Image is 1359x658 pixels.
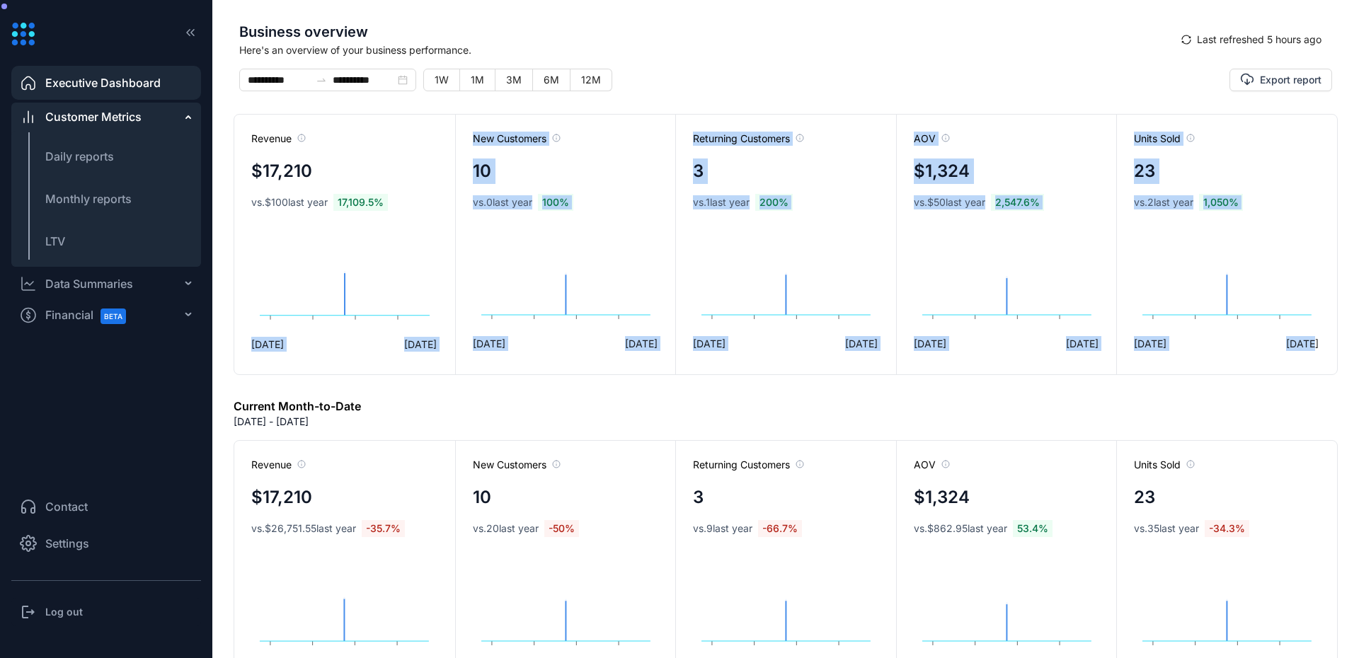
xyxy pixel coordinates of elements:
span: 1,050 % [1199,194,1243,211]
span: sync [1181,35,1191,45]
span: 53.4 % [1013,520,1053,537]
span: Revenue [251,132,306,146]
span: 3M [506,74,522,86]
span: 1W [435,74,449,86]
span: 1M [471,74,484,86]
span: Contact [45,498,88,515]
span: New Customers [473,458,561,472]
span: [DATE] [404,337,437,352]
span: AOV [914,458,950,472]
h6: Current Month-to-Date [234,398,361,415]
h4: $17,210 [251,485,312,510]
h4: 3 [693,485,704,510]
h4: 23 [1134,485,1155,510]
span: vs. 1 last year [693,195,750,209]
h4: 10 [473,485,491,510]
span: swap-right [316,74,327,86]
span: vs. $100 last year [251,195,328,209]
span: [DATE] [1286,336,1319,351]
span: [DATE] [1134,336,1166,351]
span: [DATE] [693,336,726,351]
span: Daily reports [45,149,114,163]
span: [DATE] [625,336,658,351]
span: New Customers [473,132,561,146]
span: BETA [101,308,126,324]
span: Export report [1260,73,1321,87]
span: to [316,74,327,86]
span: Financial [45,299,139,331]
span: [DATE] [473,336,505,351]
span: -66.7 % [758,520,802,537]
button: Export report [1229,69,1332,91]
span: 2,547.6 % [991,194,1044,211]
span: vs. $26,751.55 last year [251,521,356,536]
span: vs. $862.95 last year [914,521,1007,536]
span: 17,109.5 % [333,194,388,211]
span: vs. 20 last year [473,521,539,536]
span: Monthly reports [45,192,132,206]
span: [DATE] [1066,336,1099,351]
span: vs. $50 last year [914,195,985,209]
div: Data Summaries [45,275,133,292]
span: 6M [544,74,559,86]
span: [DATE] [251,337,284,352]
span: Revenue [251,458,306,472]
span: [DATE] [845,336,878,351]
span: vs. 35 last year [1134,521,1199,536]
span: [DATE] [914,336,946,351]
span: -35.7 % [362,520,405,537]
span: Returning Customers [693,132,804,146]
span: Here's an overview of your business performance. [239,42,1171,57]
span: 200 % [755,194,793,211]
h4: 23 [1134,158,1155,184]
span: Customer Metrics [45,108,142,125]
span: AOV [914,132,950,146]
button: syncLast refreshed 5 hours ago [1171,28,1332,51]
span: 12M [581,74,601,86]
span: Last refreshed 5 hours ago [1197,32,1321,47]
span: Units Sold [1134,132,1195,146]
h4: $1,324 [914,158,970,184]
p: [DATE] - [DATE] [234,415,309,429]
span: vs. 9 last year [693,521,752,536]
span: Units Sold [1134,458,1195,472]
span: LTV [45,234,65,248]
span: Returning Customers [693,458,804,472]
span: Business overview [239,21,1171,42]
h3: Log out [45,605,83,619]
h4: $17,210 [251,158,312,184]
span: Settings [45,535,89,552]
span: -50 % [544,520,579,537]
span: vs. 0 last year [473,195,532,209]
span: vs. 2 last year [1134,195,1193,209]
h4: 10 [473,158,491,184]
h4: $1,324 [914,485,970,510]
span: 100 % [538,194,573,211]
span: Executive Dashboard [45,74,161,91]
span: -34.3 % [1205,520,1249,537]
h4: 3 [693,158,704,184]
